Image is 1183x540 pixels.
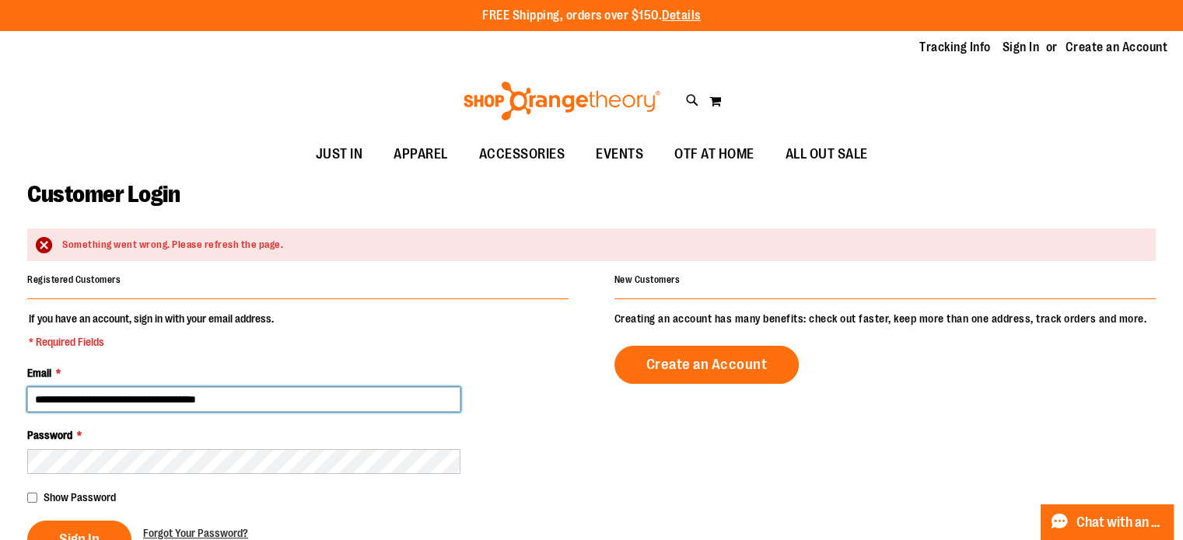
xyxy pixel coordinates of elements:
img: npw-badge-icon-locked.svg [434,393,446,406]
strong: Registered Customers [27,274,121,285]
button: Chat with an Expert [1041,504,1174,540]
span: Create an Account [646,356,768,373]
strong: New Customers [614,274,681,285]
span: EVENTS [596,137,643,172]
p: Creating an account has many benefits: check out faster, keep more than one address, track orders... [614,311,1156,326]
span: Forgot Your Password? [143,527,248,539]
span: * Required Fields [29,334,274,350]
span: ACCESSORIES [479,137,565,172]
a: Details [662,9,701,23]
span: Customer Login [27,181,180,207]
a: Create an Account [1066,39,1168,56]
span: ALL OUT SALE [786,137,868,172]
span: APPAREL [394,137,448,172]
p: FREE Shipping, orders over $150. [482,7,701,25]
a: Create an Account [614,346,800,384]
a: Tracking Info [919,39,991,56]
div: Something went wrong. Please refresh the page. [62,238,1140,253]
a: Sign In [1003,39,1040,56]
span: Show Password [44,491,116,503]
img: npw-badge-icon-locked.svg [434,455,446,468]
legend: If you have an account, sign in with your email address. [27,311,275,350]
span: Email [27,367,51,379]
span: Chat with an Expert [1076,515,1164,530]
span: Password [27,429,72,441]
img: Shop Orangetheory [461,82,663,120]
span: OTF AT HOME [674,137,754,172]
span: JUST IN [316,137,363,172]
